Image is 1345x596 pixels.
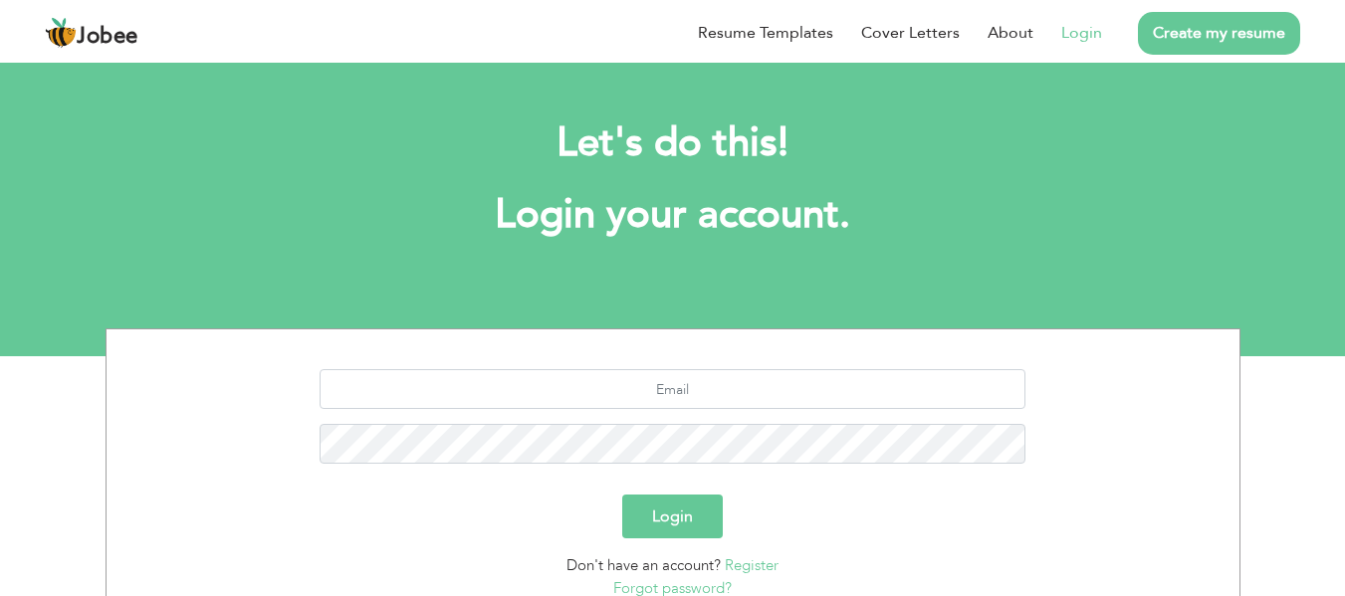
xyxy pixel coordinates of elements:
[135,117,1211,169] h2: Let's do this!
[566,555,721,575] span: Don't have an account?
[698,21,833,45] a: Resume Templates
[135,189,1211,241] h1: Login your account.
[320,369,1025,409] input: Email
[1061,21,1102,45] a: Login
[725,555,779,575] a: Register
[45,17,138,49] a: Jobee
[77,26,138,48] span: Jobee
[861,21,960,45] a: Cover Letters
[1138,12,1300,55] a: Create my resume
[45,17,77,49] img: jobee.io
[988,21,1033,45] a: About
[622,495,723,538] button: Login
